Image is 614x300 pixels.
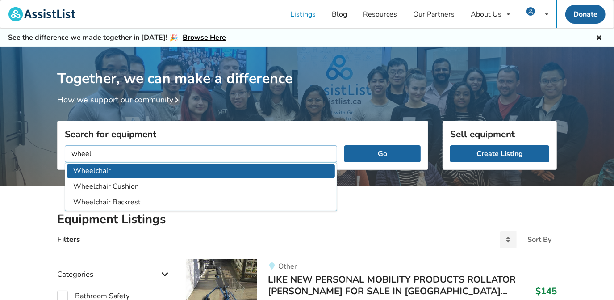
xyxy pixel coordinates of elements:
h3: Search for equipment [65,128,421,140]
h5: See the difference we made together in [DATE]! 🎉 [8,33,226,42]
img: user icon [526,7,535,16]
a: Browse Here [183,33,226,42]
h2: Equipment Listings [57,211,557,227]
button: Go [344,145,421,162]
span: Other [278,262,297,271]
a: Resources [355,0,405,28]
a: Donate [565,5,606,24]
a: Listings [283,0,324,28]
a: Blog [324,0,355,28]
span: LIKE NEW PERSONAL MOBILITY PRODUCTS ROLLATOR [PERSON_NAME] FOR SALE IN [GEOGRAPHIC_DATA]... [268,273,516,297]
h4: Filters [57,234,80,245]
a: Create Listing [450,145,549,162]
div: About Us [471,11,502,18]
input: I am looking for... [65,145,337,162]
li: Wheelchair Cushion [67,179,335,194]
a: How we support our community [57,94,182,105]
div: Categories [57,252,171,283]
div: Sort By [527,236,551,243]
h3: $145 [535,285,557,297]
h1: Together, we can make a difference [57,47,557,88]
h3: Sell equipment [450,128,549,140]
li: Wheelchair [67,164,335,178]
img: assistlist-logo [8,7,75,21]
li: Wheelchair Backrest [67,195,335,210]
a: Our Partners [405,0,463,28]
